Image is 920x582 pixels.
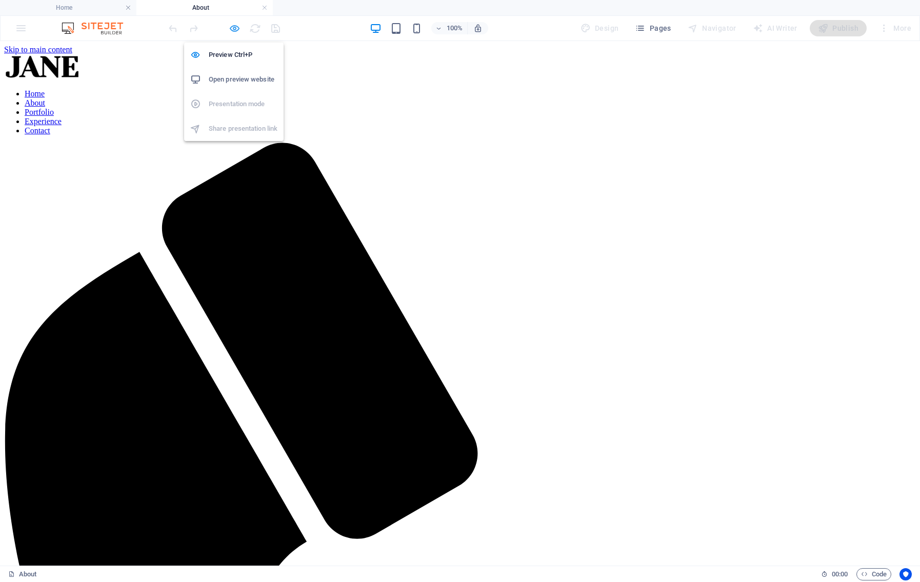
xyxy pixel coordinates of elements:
img: Editor Logo [59,22,136,34]
a: Skip to main content [4,4,72,13]
h4: About [136,2,273,13]
button: Pages [631,20,675,36]
h6: Open preview website [209,73,277,86]
h6: 100% [447,22,463,34]
button: 100% [431,22,468,34]
div: Design (Ctrl+Alt+Y) [576,20,623,36]
i: On resize automatically adjust zoom level to fit chosen device. [473,24,483,33]
span: : [839,570,841,578]
a: Portfolio [25,67,54,75]
a: Contact [25,85,50,94]
span: 00 00 [832,568,848,580]
button: Code [856,568,891,580]
h6: Session time [821,568,848,580]
button: Usercentrics [899,568,912,580]
a: Home [25,48,45,57]
span: Pages [635,23,671,33]
img: logo_jane.png [4,13,81,38]
a: Experience [25,76,62,85]
a: About [25,57,45,66]
span: Code [861,568,887,580]
h6: Preview Ctrl+P [209,49,277,61]
a: Click to cancel selection. Double-click to open Pages [8,568,37,580]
